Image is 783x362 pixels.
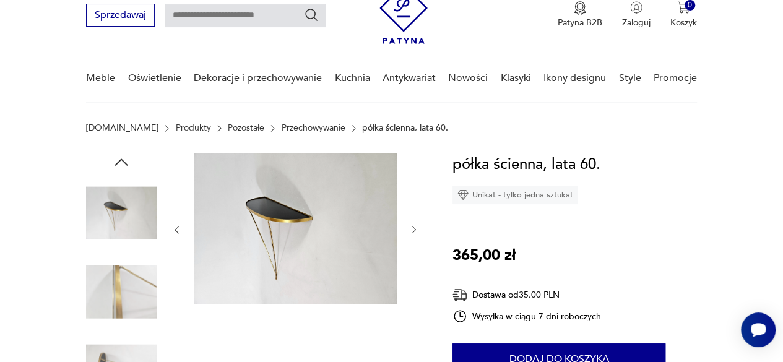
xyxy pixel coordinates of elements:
p: Zaloguj [622,17,651,28]
button: Sprzedawaj [86,4,155,27]
p: półka ścienna, lata 60. [362,123,448,133]
div: Wysyłka w ciągu 7 dni roboczych [452,309,601,324]
img: Zdjęcie produktu półka ścienna, lata 60. [86,178,157,248]
button: 0Koszyk [670,1,697,28]
div: Unikat - tylko jedna sztuka! [452,186,578,204]
a: [DOMAIN_NAME] [86,123,158,133]
a: Promocje [654,54,697,102]
p: Patyna B2B [558,17,602,28]
a: Oświetlenie [128,54,181,102]
img: Ikona koszyka [677,1,690,14]
button: Szukaj [304,7,319,22]
a: Ikony designu [543,54,606,102]
a: Przechowywanie [282,123,345,133]
a: Sprzedawaj [86,12,155,20]
img: Ikona dostawy [452,287,467,303]
a: Ikona medaluPatyna B2B [558,1,602,28]
button: Patyna B2B [558,1,602,28]
a: Meble [86,54,115,102]
h1: półka ścienna, lata 60. [452,153,600,176]
a: Dekoracje i przechowywanie [194,54,322,102]
a: Klasyki [501,54,531,102]
a: Pozostałe [228,123,264,133]
img: Zdjęcie produktu półka ścienna, lata 60. [194,153,397,304]
a: Style [618,54,641,102]
a: Kuchnia [334,54,370,102]
img: Zdjęcie produktu półka ścienna, lata 60. [86,257,157,327]
button: Zaloguj [622,1,651,28]
img: Ikona diamentu [457,189,469,200]
div: Dostawa od 35,00 PLN [452,287,601,303]
img: Ikona medalu [574,1,586,15]
p: 365,00 zł [452,244,516,267]
img: Ikonka użytkownika [630,1,642,14]
a: Antykwariat [383,54,436,102]
p: Koszyk [670,17,697,28]
iframe: Smartsupp widget button [741,312,776,347]
a: Nowości [448,54,488,102]
a: Produkty [176,123,211,133]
